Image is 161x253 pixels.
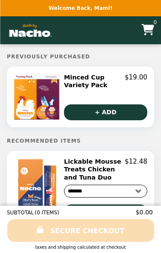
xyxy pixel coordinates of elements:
h2: Lickable Mousse Treats Chicken and Tuna Duo [64,158,125,181]
span: SUBTOTAL [7,210,35,216]
p: Welcome Back, Mami! [49,5,112,11]
span: 0 [153,20,157,25]
p: $19.00 [125,73,148,89]
button: + ADD [64,104,147,120]
h5: Recommended Items [7,138,154,144]
h2: Minced Cup Variety Pack [64,73,125,89]
img: Lickable Mousse Treats Chicken and Tuna Duo [16,158,60,220]
span: $0.00 [136,209,154,216]
img: Minced Cup Variety Pack [13,73,62,120]
button: + ADD [64,204,147,220]
div: Taxes and Shipping calculated at checkout [7,245,154,250]
select: Select a product variant [64,185,147,198]
p: $12.48 [125,158,148,181]
span: ( 0 ITEMS ) [35,210,59,216]
h5: Previously Purchased [7,54,154,60]
img: Brand Logo [7,21,54,39]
